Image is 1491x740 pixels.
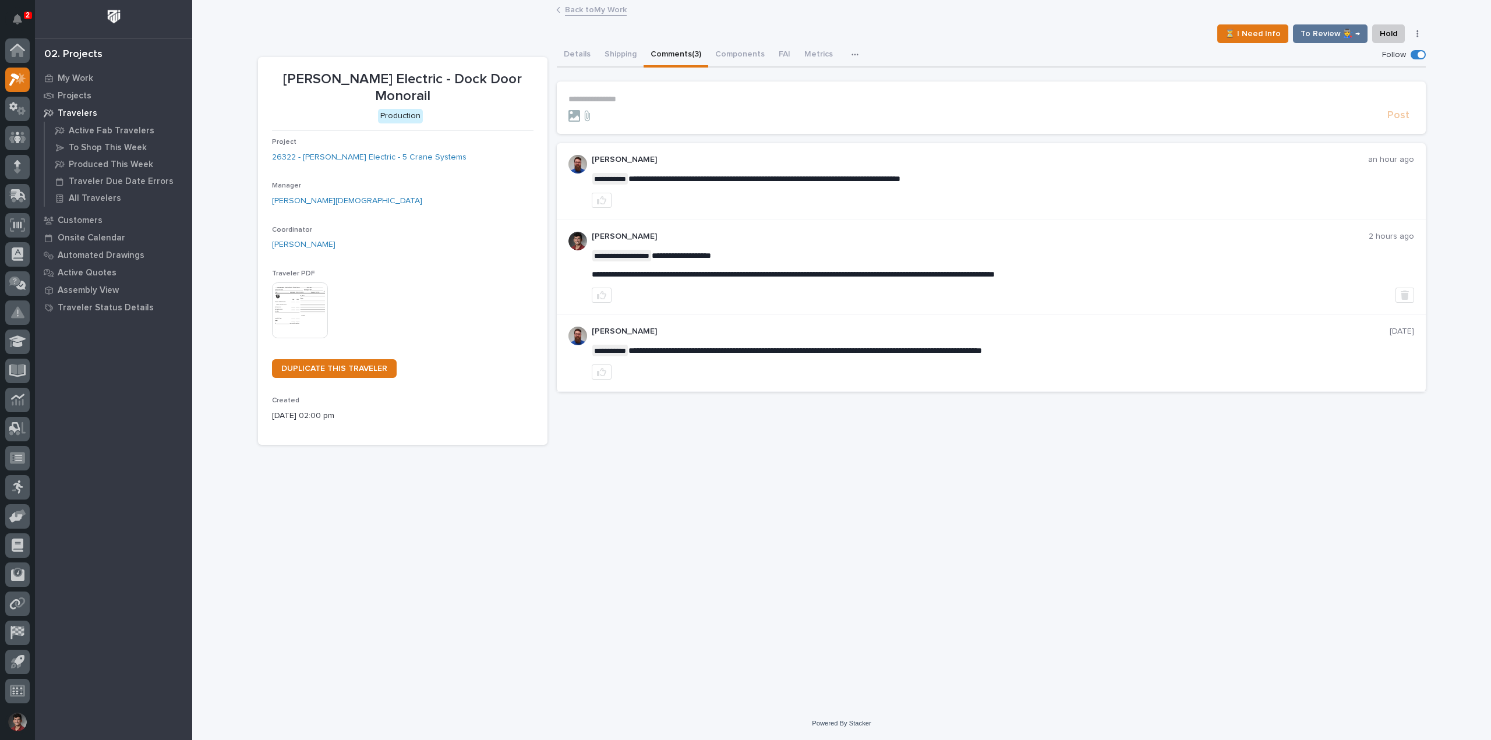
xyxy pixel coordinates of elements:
[69,143,147,153] p: To Shop This Week
[35,281,192,299] a: Assembly View
[45,122,192,139] a: Active Fab Travelers
[58,250,144,261] p: Automated Drawings
[58,303,154,313] p: Traveler Status Details
[1225,27,1281,41] span: ⏳ I Need Info
[592,232,1369,242] p: [PERSON_NAME]
[272,359,397,378] a: DUPLICATE THIS TRAVELER
[772,43,797,68] button: FAI
[58,233,125,243] p: Onsite Calendar
[35,87,192,104] a: Projects
[568,327,587,345] img: 6hTokn1ETDGPf9BPokIQ
[35,264,192,281] a: Active Quotes
[272,410,533,422] p: [DATE] 02:00 pm
[58,108,97,119] p: Travelers
[45,156,192,172] a: Produced This Week
[272,195,422,207] a: [PERSON_NAME][DEMOGRAPHIC_DATA]
[592,155,1368,165] p: [PERSON_NAME]
[592,364,612,380] button: like this post
[45,190,192,206] a: All Travelers
[58,268,116,278] p: Active Quotes
[69,160,153,170] p: Produced This Week
[272,151,467,164] a: 26322 - [PERSON_NAME] Electric - 5 Crane Systems
[1293,24,1368,43] button: To Review 👨‍🏭 →
[69,193,121,204] p: All Travelers
[5,7,30,31] button: Notifications
[58,73,93,84] p: My Work
[378,109,423,123] div: Production
[812,720,871,727] a: Powered By Stacker
[58,91,91,101] p: Projects
[272,139,296,146] span: Project
[1395,288,1414,303] button: Delete post
[568,232,587,250] img: ROij9lOReuV7WqYxWfnW
[598,43,644,68] button: Shipping
[103,6,125,27] img: Workspace Logo
[1380,27,1397,41] span: Hold
[26,11,30,19] p: 2
[272,182,301,189] span: Manager
[35,211,192,229] a: Customers
[592,288,612,303] button: like this post
[557,43,598,68] button: Details
[592,327,1390,337] p: [PERSON_NAME]
[272,71,533,105] p: [PERSON_NAME] Electric - Dock Door Monorail
[568,155,587,174] img: 6hTokn1ETDGPf9BPokIQ
[592,193,612,208] button: like this post
[797,43,840,68] button: Metrics
[35,299,192,316] a: Traveler Status Details
[272,226,312,233] span: Coordinator
[1387,109,1409,122] span: Post
[1383,109,1414,122] button: Post
[281,364,387,373] span: DUPLICATE THIS TRAVELER
[565,2,627,16] a: Back toMy Work
[15,14,30,33] div: Notifications2
[45,173,192,189] a: Traveler Due Date Errors
[35,229,192,246] a: Onsite Calendar
[69,176,174,187] p: Traveler Due Date Errors
[1217,24,1288,43] button: ⏳ I Need Info
[272,397,299,404] span: Created
[58,285,119,296] p: Assembly View
[1382,50,1406,60] p: Follow
[1301,27,1360,41] span: To Review 👨‍🏭 →
[1372,24,1405,43] button: Hold
[1390,327,1414,337] p: [DATE]
[58,215,103,226] p: Customers
[35,104,192,122] a: Travelers
[272,270,315,277] span: Traveler PDF
[35,246,192,264] a: Automated Drawings
[1369,232,1414,242] p: 2 hours ago
[45,139,192,155] a: To Shop This Week
[708,43,772,68] button: Components
[1368,155,1414,165] p: an hour ago
[644,43,708,68] button: Comments (3)
[5,710,30,734] button: users-avatar
[69,126,154,136] p: Active Fab Travelers
[272,239,335,251] a: [PERSON_NAME]
[35,69,192,87] a: My Work
[44,48,103,61] div: 02. Projects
